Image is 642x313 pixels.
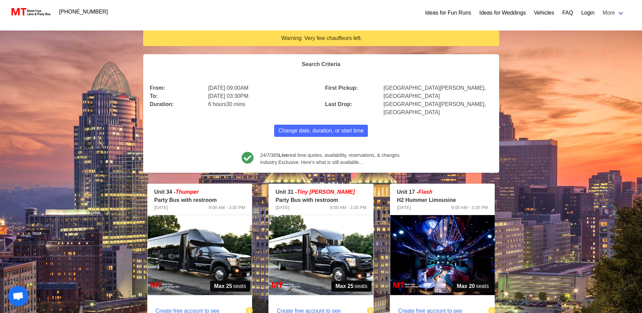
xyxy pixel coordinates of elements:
b: Last Drop: [325,101,352,107]
div: [GEOGRAPHIC_DATA][PERSON_NAME], [GEOGRAPHIC_DATA] [379,96,496,117]
span: [DATE] [154,204,168,211]
b: Live [279,152,288,158]
span: seats [453,281,493,292]
p: Unit 34 - [154,188,245,196]
p: H2 Hummer Limousine [397,196,488,204]
b: First Pickup: [325,85,358,91]
span: 9:00 AM - 3:30 PM [208,204,245,211]
img: 31%2001.jpg [269,215,373,295]
span: 30 mins [226,101,245,107]
div: [GEOGRAPHIC_DATA][PERSON_NAME], [GEOGRAPHIC_DATA] [379,80,496,100]
p: Unit 17 - [397,188,488,196]
h4: Search Criteria [150,61,492,67]
img: 34%2001.jpg [148,215,252,295]
button: Change date, duration, or start time [274,125,368,137]
span: seats [331,281,372,292]
span: Industry Exclusive. Here’s what is still available… [260,159,401,166]
a: FAQ [562,9,573,17]
span: Change date, duration, or start time [279,127,364,135]
div: 6 hours [204,96,321,108]
a: Open chat [8,286,28,306]
div: Warning: Very few chauffeurs left. [149,35,495,42]
a: Vehicles [534,9,554,17]
strong: Max 25 [214,282,232,290]
b: To: [150,93,158,99]
a: Ideas for Weddings [479,9,526,17]
span: 9:00 AM - 3:30 PM [330,204,367,211]
a: Login [581,9,594,17]
a: Ideas for Fun Runs [425,9,471,17]
em: Flash [418,189,433,195]
b: From: [150,85,165,91]
span: seats [210,281,250,292]
span: 24/7/365 real time quotes, availability, reservations, & changes. [260,152,401,159]
img: MotorToys Logo [9,7,51,17]
span: [DATE] [397,204,411,211]
span: [DATE] [275,204,289,211]
p: Unit 31 - [275,188,367,196]
a: [PHONE_NUMBER] [55,5,112,19]
a: More [599,6,628,20]
p: Party Bus with restroom [275,196,367,204]
span: 9:00 AM - 3:30 PM [451,204,488,211]
img: 17%2002.jpg [390,215,495,295]
span: Tiny [PERSON_NAME] [297,189,355,195]
strong: Max 25 [335,282,353,290]
strong: Max 20 [457,282,475,290]
p: Party Bus with restroom [154,196,245,204]
div: [DATE] 03:30PM [204,88,321,100]
b: Duration: [150,101,174,107]
em: Thumper [176,189,199,195]
div: [DATE] 09:00AM [204,80,321,92]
